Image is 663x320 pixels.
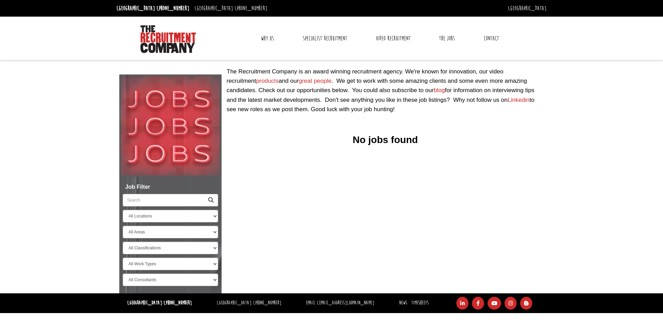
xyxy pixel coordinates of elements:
a: Video Recruitment [371,30,416,47]
a: [GEOGRAPHIC_DATA] [508,5,546,12]
a: [PHONE_NUMBER] [253,300,281,306]
a: blog [434,87,445,94]
li: [GEOGRAPHIC_DATA]: [115,3,191,14]
a: great people [299,78,331,84]
a: The Jobs [434,30,460,47]
a: products [256,78,279,84]
img: Jobs, Jobs, Jobs [119,74,222,177]
a: Contact [479,30,504,47]
p: The Recruitment Company is an award winning recruitment agency. We're known for innovation, our v... [227,67,544,114]
li: Email: [304,298,376,308]
h3: No jobs found [227,135,544,145]
a: Timesheets [411,300,429,306]
a: [EMAIL_ADDRESS][DOMAIN_NAME] [317,300,374,306]
a: Why Us [256,30,279,47]
li: [GEOGRAPHIC_DATA]: [215,298,283,308]
a: [PHONE_NUMBER] [157,5,189,12]
li: [GEOGRAPHIC_DATA]: [193,3,269,14]
a: News [399,300,407,306]
a: [PHONE_NUMBER] [164,300,192,306]
a: Specialist Recruitment [298,30,352,47]
input: Search [123,194,204,206]
strong: [GEOGRAPHIC_DATA]: [127,300,192,306]
a: Linkedin [508,97,529,103]
a: [PHONE_NUMBER] [235,5,267,12]
img: The Recruitment Company [140,25,196,53]
h5: Job Filter [123,184,218,190]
